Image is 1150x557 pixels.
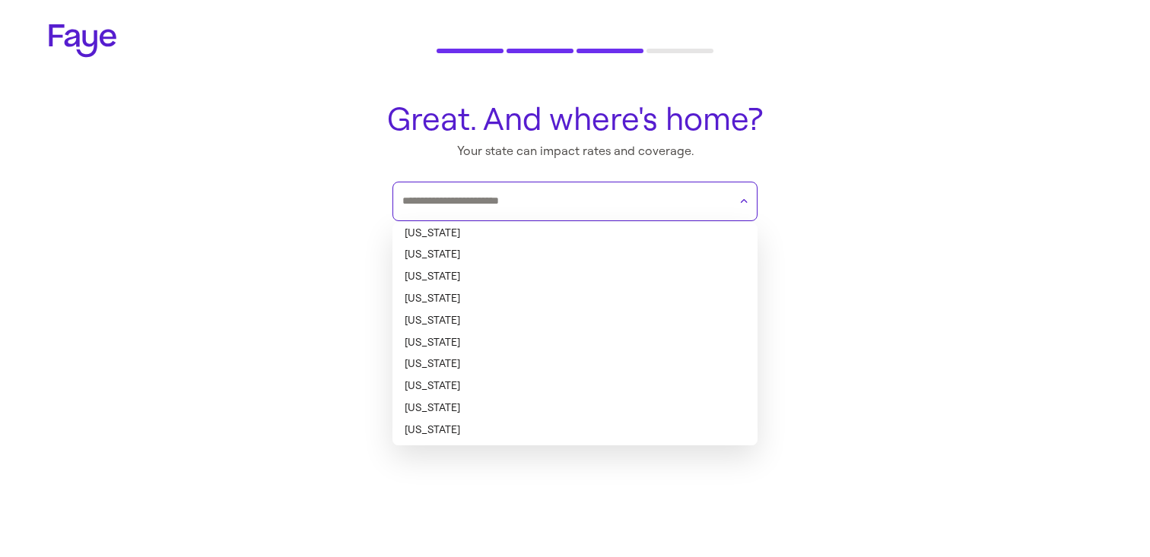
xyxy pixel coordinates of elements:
li: [US_STATE] [392,353,758,375]
li: [US_STATE] [392,441,758,464]
li: [US_STATE] [392,397,758,419]
h1: Great. And where's home? [383,102,767,137]
li: [US_STATE] [392,288,758,310]
li: [US_STATE] [392,223,758,245]
li: [US_STATE] [392,332,758,354]
li: [US_STATE] [392,375,758,397]
li: [US_STATE] [392,310,758,332]
p: Your state can impact rates and coverage. [383,143,767,160]
li: [US_STATE] [392,266,758,288]
li: [US_STATE] [392,244,758,266]
li: [US_STATE] [392,419,758,441]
